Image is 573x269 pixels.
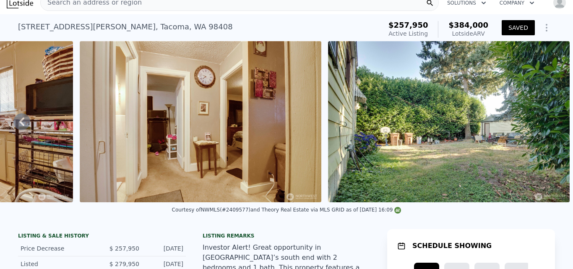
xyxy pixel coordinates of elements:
img: Sale: 167184547 Parcel: 100625761 [80,41,321,202]
span: $ 257,950 [109,245,139,252]
div: Courtesy of NWMLS (#2409577) and Theory Real Estate via MLS GRID as of [DATE] 16:09 [172,207,401,213]
span: Active Listing [388,30,428,37]
img: NWMLS Logo [394,207,401,214]
div: [STREET_ADDRESS][PERSON_NAME] , Tacoma , WA 98408 [18,21,233,33]
div: LISTING & SALE HISTORY [18,232,186,241]
div: Price Decrease [21,244,95,253]
h1: SCHEDULE SHOWING [412,241,492,251]
div: Lotside ARV [448,29,488,38]
button: Show Options [538,19,555,36]
button: SAVED [502,20,535,35]
div: [DATE] [146,260,183,268]
span: $384,000 [448,21,488,29]
div: Listing remarks [203,232,370,239]
span: $ 279,950 [109,261,139,267]
img: Sale: 167184547 Parcel: 100625761 [328,41,570,202]
div: Listed [21,260,95,268]
div: [DATE] [146,244,183,253]
span: $257,950 [388,21,428,29]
